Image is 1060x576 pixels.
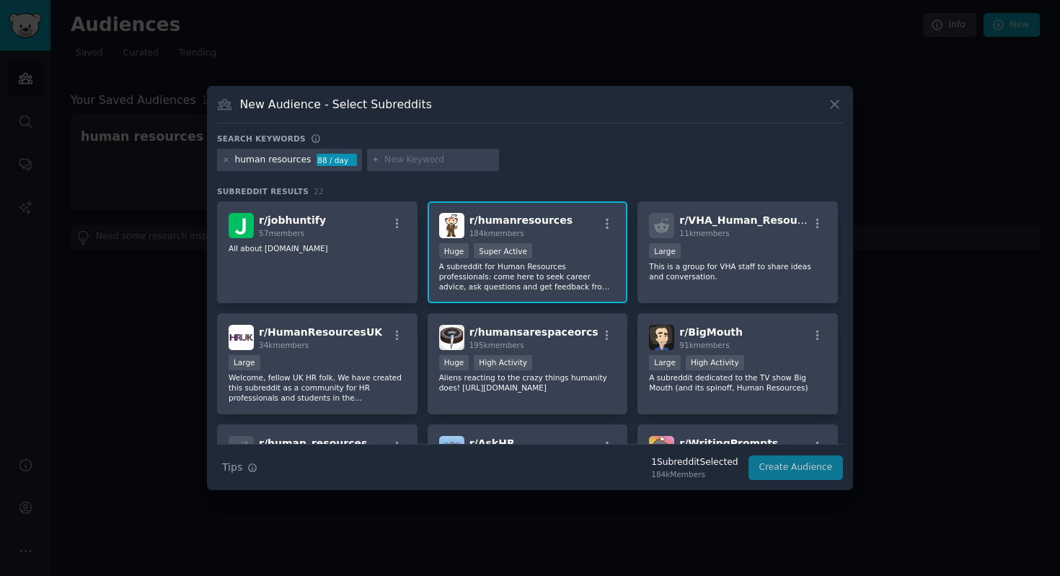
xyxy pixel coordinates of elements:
p: All about [DOMAIN_NAME] [229,243,406,253]
span: 184k members [469,229,524,237]
div: 184k Members [651,469,738,479]
span: r/ HumanResourcesUK [259,326,382,338]
span: 34k members [259,341,309,349]
div: Large [649,355,681,370]
div: Large [649,243,681,258]
span: Tips [222,460,242,475]
h3: New Audience - Select Subreddits [240,97,432,112]
p: This is a group for VHA staff to share ideas and conversation. [649,261,826,282]
p: Aliens reacting to the crazy things humanity does! [URL][DOMAIN_NAME] [439,372,617,393]
img: BigMouth [649,325,674,350]
span: 11k members [679,229,729,237]
div: High Activity [686,355,744,370]
span: Subreddit Results [217,186,309,196]
h3: Search keywords [217,134,306,144]
p: Welcome, fellow UK HR folk. We have created this subreddit as a community for HR professionals an... [229,372,406,403]
span: r/ WritingPrompts [679,437,778,449]
div: Huge [439,243,469,258]
p: A subreddit dedicated to the TV show Big Mouth (and its spinoff, Human Resources) [649,372,826,393]
img: AskHR [439,436,464,461]
p: A subreddit for Human Resources professionals: come here to seek career advice, ask questions and... [439,261,617,292]
span: r/ humansarespaceorcs [469,326,599,338]
span: r/ humanresources [469,214,573,226]
span: r/ jobhuntify [259,214,326,226]
span: 22 [314,187,324,196]
div: 1 Subreddit Selected [651,456,738,469]
div: human resources [235,154,312,167]
img: WritingPrompts [649,436,674,461]
span: 195k members [469,341,524,349]
img: jobhuntify [229,213,254,238]
div: Large [229,355,260,370]
div: Huge [439,355,469,370]
span: r/ VHA_Human_Resources [679,214,821,226]
span: r/ AskHR [469,437,515,449]
img: HumanResourcesUK [229,325,254,350]
div: 88 / day [317,154,357,167]
button: Tips [217,455,262,480]
input: New Keyword [384,154,494,167]
span: 57 members [259,229,304,237]
span: r/ BigMouth [679,326,743,338]
img: humanresources [439,213,464,238]
div: High Activity [474,355,532,370]
span: r/ human_resources [259,437,367,449]
span: 91k members [679,341,729,349]
img: humansarespaceorcs [439,325,464,350]
div: Super Active [474,243,532,258]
